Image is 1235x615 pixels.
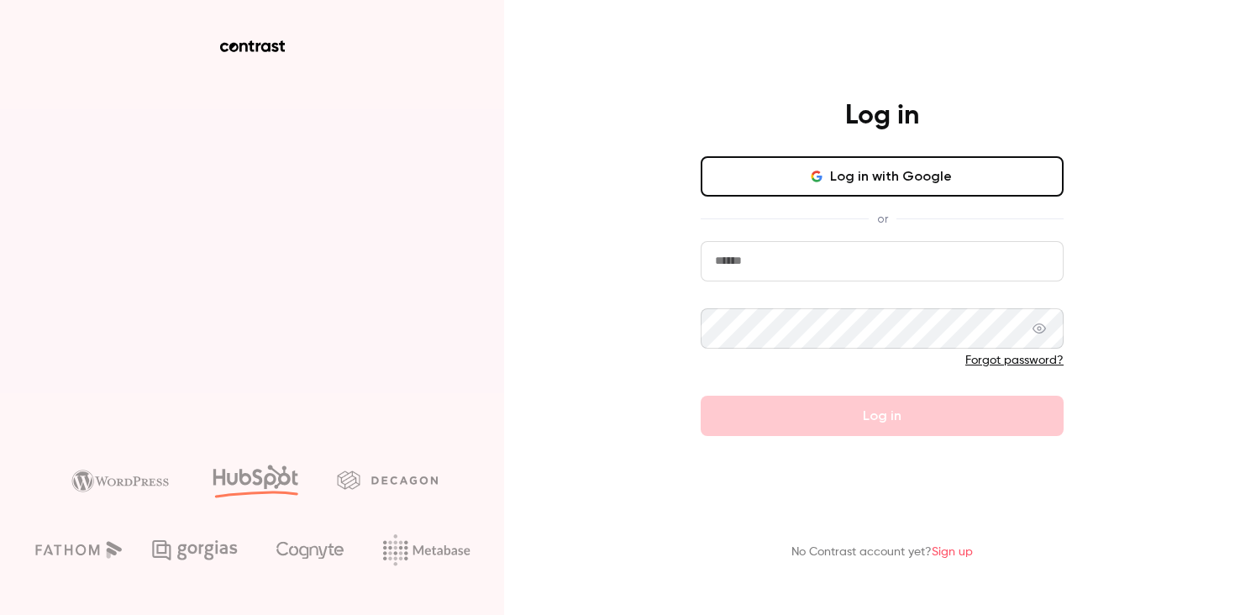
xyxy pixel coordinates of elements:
img: decagon [337,470,438,489]
a: Sign up [932,546,973,558]
span: or [869,210,896,228]
button: Log in with Google [701,156,1064,197]
h4: Log in [845,99,919,133]
p: No Contrast account yet? [791,544,973,561]
a: Forgot password? [965,355,1064,366]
